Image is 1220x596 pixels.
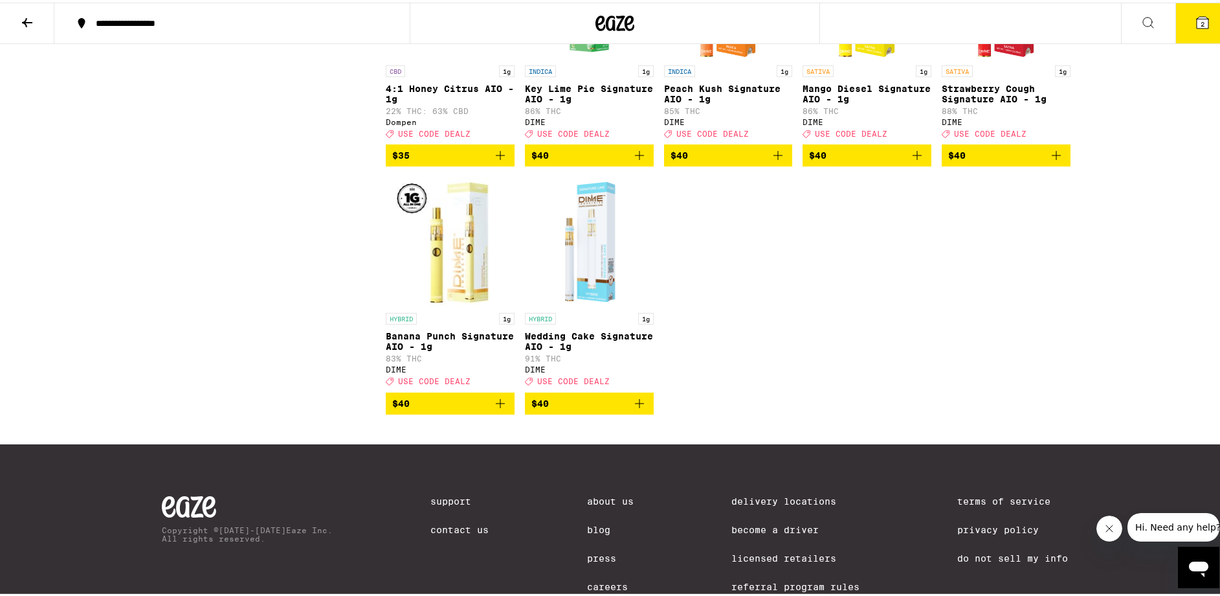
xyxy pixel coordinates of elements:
p: Mango Diesel Signature AIO - 1g [803,81,931,102]
span: $40 [948,148,966,158]
a: Contact Us [430,522,489,533]
iframe: Close message [1096,513,1122,539]
p: HYBRID [386,310,417,322]
a: Referral Program Rules [731,579,860,590]
p: CBD [386,63,405,74]
p: Banana Punch Signature AIO - 1g [386,328,515,349]
p: 1g [1055,63,1070,74]
span: USE CODE DEALZ [537,375,610,384]
p: Copyright © [DATE]-[DATE] Eaze Inc. All rights reserved. [162,523,333,540]
a: Open page for Wedding Cake Signature AIO - 1g from DIME [525,174,654,389]
img: DIME - Banana Punch Signature AIO - 1g [386,174,515,304]
p: 1g [638,310,654,322]
a: Privacy Policy [957,522,1068,533]
p: 1g [777,63,792,74]
a: Support [430,494,489,504]
p: 83% THC [386,352,515,360]
p: SATIVA [803,63,834,74]
a: Press [587,551,634,561]
img: DIME - Wedding Cake Signature AIO - 1g [525,174,654,304]
p: 4:1 Honey Citrus AIO - 1g [386,81,515,102]
p: 91% THC [525,352,654,360]
span: $35 [392,148,410,158]
p: INDICA [664,63,695,74]
span: USE CODE DEALZ [398,375,471,384]
div: DIME [525,363,654,371]
p: INDICA [525,63,556,74]
p: Peach Kush Signature AIO - 1g [664,81,793,102]
button: Add to bag [386,390,515,412]
div: DIME [942,115,1070,124]
div: DIME [386,363,515,371]
a: Licensed Retailers [731,551,860,561]
div: DIME [664,115,793,124]
button: Add to bag [386,142,515,164]
div: DIME [803,115,931,124]
p: 1g [499,63,515,74]
p: 85% THC [664,104,793,113]
p: 1g [499,310,515,322]
span: USE CODE DEALZ [537,127,610,135]
span: $40 [392,396,410,406]
button: Add to bag [525,142,654,164]
span: USE CODE DEALZ [398,127,471,135]
p: Wedding Cake Signature AIO - 1g [525,328,654,349]
span: USE CODE DEALZ [954,127,1026,135]
p: 88% THC [942,104,1070,113]
a: Do Not Sell My Info [957,551,1068,561]
span: $40 [531,396,549,406]
span: $40 [809,148,826,158]
a: About Us [587,494,634,504]
a: Delivery Locations [731,494,860,504]
a: Blog [587,522,634,533]
iframe: Button to launch messaging window [1178,544,1219,586]
button: Add to bag [942,142,1070,164]
p: Strawberry Cough Signature AIO - 1g [942,81,1070,102]
p: SATIVA [942,63,973,74]
p: 1g [916,63,931,74]
div: Dompen [386,115,515,124]
span: $40 [671,148,688,158]
button: Add to bag [525,390,654,412]
iframe: Message from company [1127,510,1219,539]
p: 86% THC [803,104,931,113]
p: 22% THC: 63% CBD [386,104,515,113]
button: Add to bag [664,142,793,164]
span: 2 [1201,17,1204,25]
span: Hi. Need any help? [8,9,93,19]
p: 1g [638,63,654,74]
a: Terms of Service [957,494,1068,504]
div: DIME [525,115,654,124]
button: Add to bag [803,142,931,164]
span: USE CODE DEALZ [676,127,749,135]
a: Open page for Banana Punch Signature AIO - 1g from DIME [386,174,515,389]
a: Become a Driver [731,522,860,533]
p: HYBRID [525,310,556,322]
span: $40 [531,148,549,158]
span: USE CODE DEALZ [815,127,887,135]
a: Careers [587,579,634,590]
p: Key Lime Pie Signature AIO - 1g [525,81,654,102]
p: 86% THC [525,104,654,113]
